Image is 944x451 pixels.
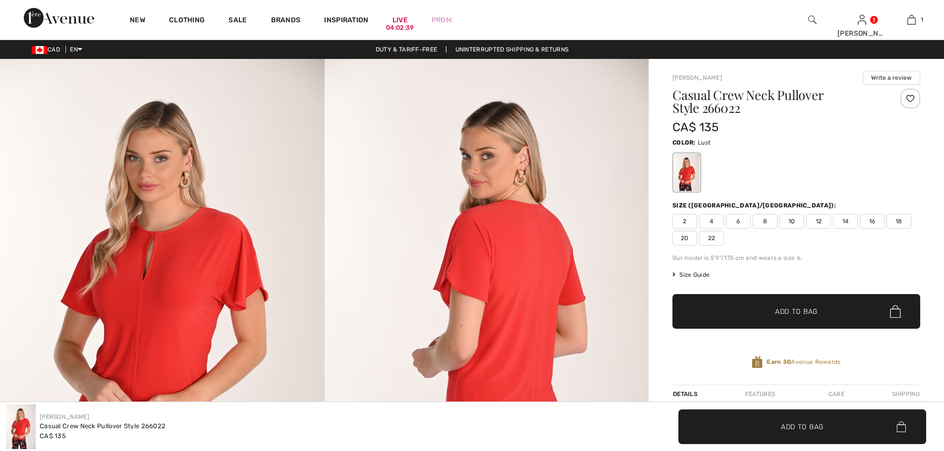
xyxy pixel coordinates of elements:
[887,14,936,26] a: 1
[228,16,247,26] a: Sale
[907,14,916,26] img: My Bag
[24,8,94,28] img: 1ère Avenue
[699,231,724,246] span: 22
[40,413,89,420] a: [PERSON_NAME]
[32,46,64,53] span: CAD
[887,214,911,229] span: 18
[726,214,751,229] span: 6
[752,355,763,369] img: Avenue Rewards
[921,15,923,24] span: 1
[324,16,368,26] span: Inspiration
[781,421,824,432] span: Add to Bag
[837,28,886,39] div: [PERSON_NAME]
[767,357,840,366] span: Avenue Rewards
[806,214,831,229] span: 12
[896,421,906,432] img: Bag.svg
[833,214,858,229] span: 14
[130,16,145,26] a: New
[820,385,853,403] div: Care
[779,214,804,229] span: 10
[672,294,920,329] button: Add to Bag
[432,15,451,25] a: Prom
[672,201,838,210] div: Size ([GEOGRAPHIC_DATA]/[GEOGRAPHIC_DATA]):
[753,214,777,229] span: 8
[70,46,82,53] span: EN
[386,23,414,33] div: 04:02:39
[672,74,722,81] a: [PERSON_NAME]
[767,358,791,365] strong: Earn 30
[672,270,710,279] span: Size Guide
[672,139,696,146] span: Color:
[672,120,719,134] span: CA$ 135
[271,16,301,26] a: Brands
[672,253,920,262] div: Our model is 5'9"/175 cm and wears a size 6.
[890,305,901,318] img: Bag.svg
[858,14,866,26] img: My Info
[860,214,885,229] span: 16
[40,421,166,431] div: Casual Crew Neck Pullover Style 266022
[6,404,36,449] img: Casual Crew Neck Pullover Style 266022
[678,409,926,444] button: Add to Bag
[672,385,700,403] div: Details
[672,231,697,246] span: 20
[698,139,711,146] span: Lust
[858,15,866,24] a: Sign In
[737,385,783,403] div: Features
[775,306,818,317] span: Add to Bag
[32,46,48,54] img: Canadian Dollar
[808,14,817,26] img: search the website
[672,214,697,229] span: 2
[672,89,879,114] h1: Casual Crew Neck Pullover Style 266022
[40,432,66,440] span: CA$ 135
[169,16,205,26] a: Clothing
[392,15,408,25] a: Live04:02:39
[674,154,700,191] div: Lust
[863,71,920,85] button: Write a review
[699,214,724,229] span: 4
